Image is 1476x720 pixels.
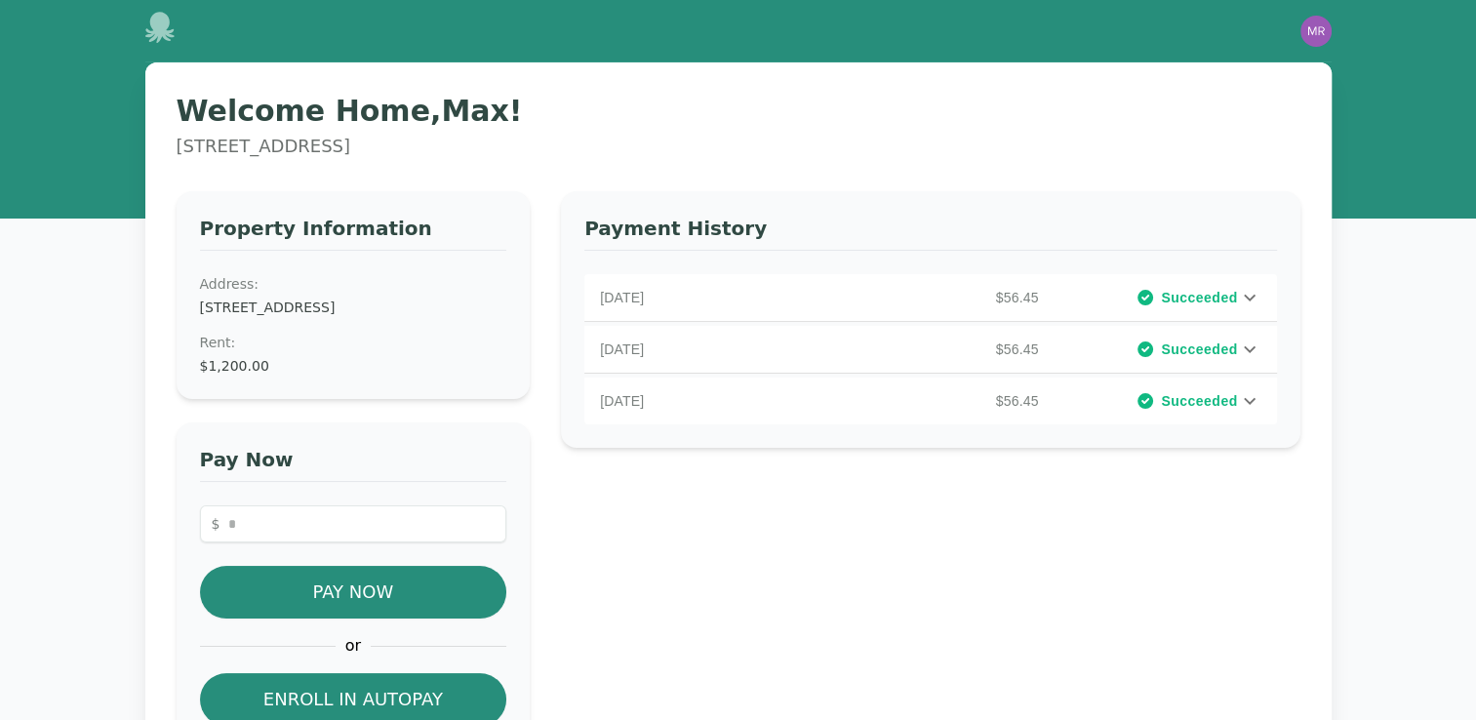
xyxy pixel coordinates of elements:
span: or [336,634,371,658]
h3: Pay Now [200,446,507,482]
button: Pay Now [200,566,507,619]
h3: Property Information [200,215,507,251]
dd: $1,200.00 [200,356,507,376]
span: Succeeded [1161,340,1237,359]
p: $56.45 [823,391,1047,411]
div: [DATE]$56.45Succeeded [584,378,1276,424]
p: [DATE] [600,391,823,411]
dt: Address: [200,274,507,294]
h1: Welcome Home, Max ! [177,94,1300,129]
p: [DATE] [600,340,823,359]
div: [DATE]$56.45Succeeded [584,326,1276,373]
p: $56.45 [823,340,1047,359]
span: Succeeded [1161,288,1237,307]
p: [DATE] [600,288,823,307]
p: $56.45 [823,288,1047,307]
dd: [STREET_ADDRESS] [200,298,507,317]
p: [STREET_ADDRESS] [177,133,1300,160]
div: [DATE]$56.45Succeeded [584,274,1276,321]
span: Succeeded [1161,391,1237,411]
dt: Rent : [200,333,507,352]
h3: Payment History [584,215,1276,251]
